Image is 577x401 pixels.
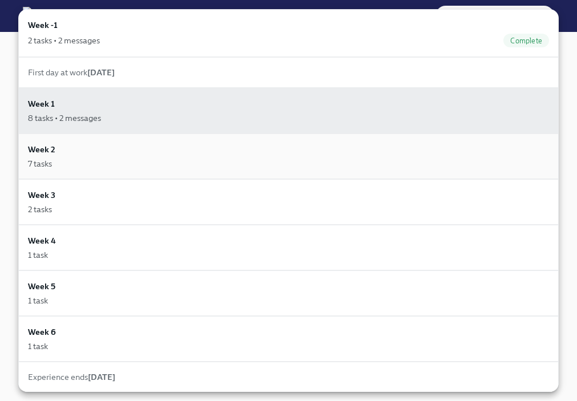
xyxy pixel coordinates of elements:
[18,9,559,57] a: Week -12 tasks • 2 messagesComplete
[28,67,115,78] span: First day at work
[28,143,55,156] h6: Week 2
[28,234,56,247] h6: Week 4
[28,326,56,338] h6: Week 6
[28,372,115,382] span: Experience ends
[28,35,100,46] div: 2 tasks • 2 messages
[28,280,55,293] h6: Week 5
[28,189,55,201] h6: Week 3
[18,88,559,133] a: Week 18 tasks • 2 messages
[503,37,549,45] span: Complete
[18,270,559,316] a: Week 51 task
[18,225,559,270] a: Week 41 task
[18,133,559,179] a: Week 27 tasks
[28,204,52,215] div: 2 tasks
[28,295,48,306] div: 1 task
[28,341,48,352] div: 1 task
[18,316,559,362] a: Week 61 task
[28,158,52,169] div: 7 tasks
[87,67,115,78] strong: [DATE]
[18,179,559,225] a: Week 32 tasks
[28,112,101,124] div: 8 tasks • 2 messages
[88,372,115,382] strong: [DATE]
[28,98,55,110] h6: Week 1
[28,19,58,31] h6: Week -1
[28,249,48,261] div: 1 task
